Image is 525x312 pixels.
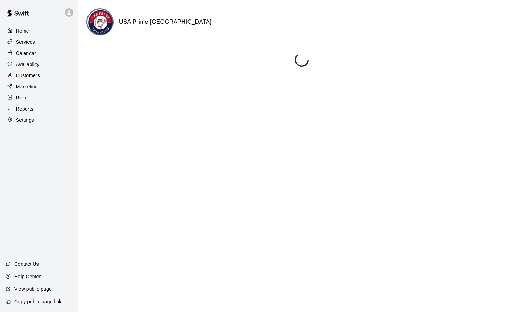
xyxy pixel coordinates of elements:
p: Services [16,39,35,46]
p: Retail [16,94,29,101]
a: Marketing [6,81,73,92]
h6: USA Prime [GEOGRAPHIC_DATA] [119,17,212,26]
p: Marketing [16,83,38,90]
a: Availability [6,59,73,70]
a: Reports [6,104,73,114]
a: Retail [6,93,73,103]
p: Copy public page link [14,298,61,305]
p: Home [16,27,29,34]
img: USA Prime Twin Cities logo [87,9,114,35]
a: Calendar [6,48,73,58]
a: Services [6,37,73,47]
p: View public page [14,286,52,293]
a: Home [6,26,73,36]
p: Settings [16,117,34,123]
p: Availability [16,61,40,68]
a: Customers [6,70,73,81]
a: Settings [6,115,73,125]
p: Help Center [14,273,41,280]
p: Contact Us [14,261,39,267]
p: Customers [16,72,40,79]
p: Reports [16,105,33,112]
p: Calendar [16,50,36,57]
